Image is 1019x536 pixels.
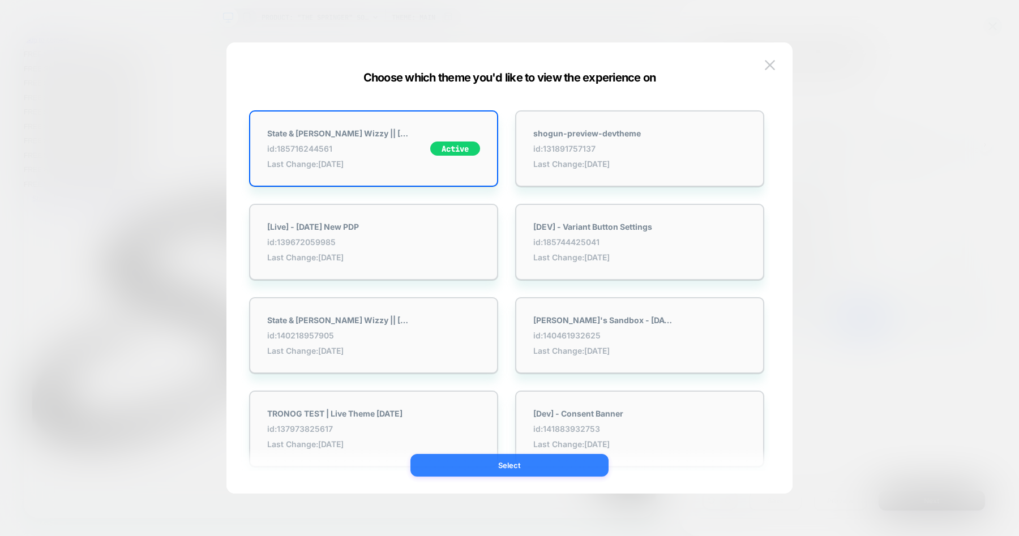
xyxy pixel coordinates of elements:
span: id: 140461932625 [533,331,675,340]
span: Last Change: [DATE] [267,346,409,355]
span: id: 140218957905 [267,331,409,340]
div: Choose which theme you'd like to view the experience on [226,71,793,84]
span: Last Change: [DATE] [533,439,623,449]
span: id: 185744425041 [533,237,652,247]
strong: [Dev] - Consent Banner [533,409,623,418]
strong: [Live] - [DATE] New PDP [267,222,359,231]
strong: TRONOG TEST | Live Theme [DATE] [267,409,403,418]
span: State and Liberty Clothing Company [11,212,157,221]
strong: [PERSON_NAME]'s Sandbox - [DATE] New PDP [533,315,675,325]
span: Last Change: [DATE] [267,252,359,262]
span: Last Change: [DATE] [533,159,641,169]
div: Active [430,141,480,156]
span: id: 185716244561 [267,144,409,153]
span: id: 139672059985 [267,237,359,247]
span: Last Change: [DATE] [267,159,409,169]
strong: State & [PERSON_NAME] Wizzy || [DATE] [267,128,409,138]
span: id: 137973825617 [267,424,403,434]
span: id: 141883932753 [533,424,623,434]
strong: shogun-preview-devtheme [533,128,641,138]
span: Last Change: [DATE] [533,346,675,355]
strong: [DEV] - Variant Button Settings [533,222,652,231]
span: Last Change: [DATE] [533,252,652,262]
span: id: 131891757137 [533,144,641,153]
button: Select [410,454,609,477]
strong: State & [PERSON_NAME] Wizzy || [DATE] [267,315,409,325]
span: Last Change: [DATE] [267,439,403,449]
